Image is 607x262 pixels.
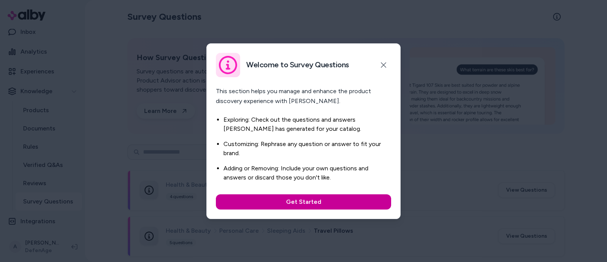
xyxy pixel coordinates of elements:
[223,164,391,182] li: Adding or Removing: Include your own questions and answers or discard those you don't like.
[216,194,391,210] button: Get Started
[223,115,391,133] li: Exploring: Check out the questions and answers [PERSON_NAME] has generated for your catalog.
[223,140,391,158] li: Customizing: Rephrase any question or answer to fit your brand.
[246,60,349,70] h2: Welcome to Survey Questions
[216,86,391,106] p: This section helps you manage and enhance the product discovery experience with [PERSON_NAME].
